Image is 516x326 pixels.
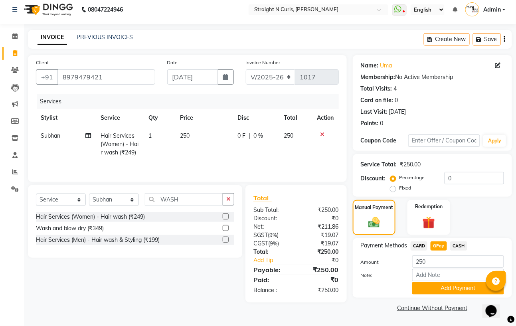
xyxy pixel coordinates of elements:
div: Last Visit: [361,108,387,116]
div: ₹19.07 [296,239,345,248]
span: Hair Services (Women) - Hair wash (₹249) [101,132,138,156]
input: Enter Offer / Coupon Code [408,134,480,147]
div: Hair Services (Men) - Hair wash & Styling (₹199) [36,236,160,244]
span: 0 % [253,132,263,140]
div: ₹0 [296,275,345,285]
div: ( ) [247,239,296,248]
span: | [249,132,250,140]
button: Create New [424,33,470,45]
span: Admin [483,6,501,14]
span: SGST [253,231,268,239]
div: Points: [361,119,379,128]
input: Search by Name/Mobile/Email/Code [57,69,155,85]
label: Client [36,59,49,66]
div: ₹250.00 [296,248,345,256]
div: Name: [361,61,379,70]
div: Wash and blow dry (₹349) [36,224,104,233]
div: ₹250.00 [296,265,345,275]
th: Total [279,109,312,127]
div: ₹19.07 [296,231,345,239]
th: Disc [233,109,279,127]
div: ₹211.86 [296,223,345,231]
div: 0 [395,96,398,105]
a: Add Tip [247,256,304,265]
span: 250 [180,132,190,139]
label: Fixed [399,184,411,192]
a: Uma [380,61,392,70]
span: Payment Methods [361,241,407,250]
div: Service Total: [361,160,397,169]
span: Total [253,194,272,202]
span: CASH [450,241,467,251]
th: Service [96,109,144,127]
div: ( ) [247,231,296,239]
div: Hair Services (Women) - Hair wash (₹249) [36,213,145,221]
th: Qty [144,109,176,127]
div: Membership: [361,73,395,81]
div: Discount: [361,174,386,183]
label: Date [167,59,178,66]
div: Sub Total: [247,206,296,214]
div: Services [37,94,345,109]
div: ₹250.00 [400,160,421,169]
img: Admin [465,2,479,16]
div: ₹250.00 [296,286,345,294]
div: ₹250.00 [296,206,345,214]
span: CGST [253,240,268,247]
div: ₹0 [304,256,344,265]
th: Action [312,109,339,127]
label: Note: [355,272,407,279]
label: Manual Payment [355,204,393,211]
label: Percentage [399,174,425,181]
input: Amount [412,255,504,268]
button: Apply [483,135,506,147]
div: Balance : [247,286,296,294]
span: Subhan [41,132,60,139]
input: Add Note [412,269,504,281]
a: INVOICE [38,30,67,45]
div: Card on file: [361,96,393,105]
span: 9% [269,232,277,238]
div: No Active Membership [361,73,504,81]
div: Paid: [247,275,296,285]
label: Redemption [415,203,443,210]
span: GPay [431,241,447,251]
img: _gift.svg [419,215,439,231]
a: PREVIOUS INVOICES [77,34,133,41]
label: Invoice Number [246,59,281,66]
iframe: chat widget [482,294,508,318]
a: Continue Without Payment [354,304,510,312]
div: Total: [247,248,296,256]
div: Payable: [247,265,296,275]
span: 250 [284,132,293,139]
div: Net: [247,223,296,231]
button: Save [473,33,501,45]
div: Total Visits: [361,85,392,93]
div: 4 [394,85,397,93]
div: ₹0 [296,214,345,223]
span: 0 F [237,132,245,140]
input: Search or Scan [145,193,223,205]
th: Price [175,109,233,127]
span: 1 [148,132,152,139]
div: Discount: [247,214,296,223]
span: CARD [411,241,428,251]
span: 9% [270,240,277,247]
button: +91 [36,69,58,85]
div: Coupon Code [361,136,409,145]
div: [DATE] [389,108,406,116]
button: Add Payment [412,282,504,294]
img: _cash.svg [365,216,384,229]
div: 0 [380,119,384,128]
label: Amount: [355,259,407,266]
th: Stylist [36,109,96,127]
